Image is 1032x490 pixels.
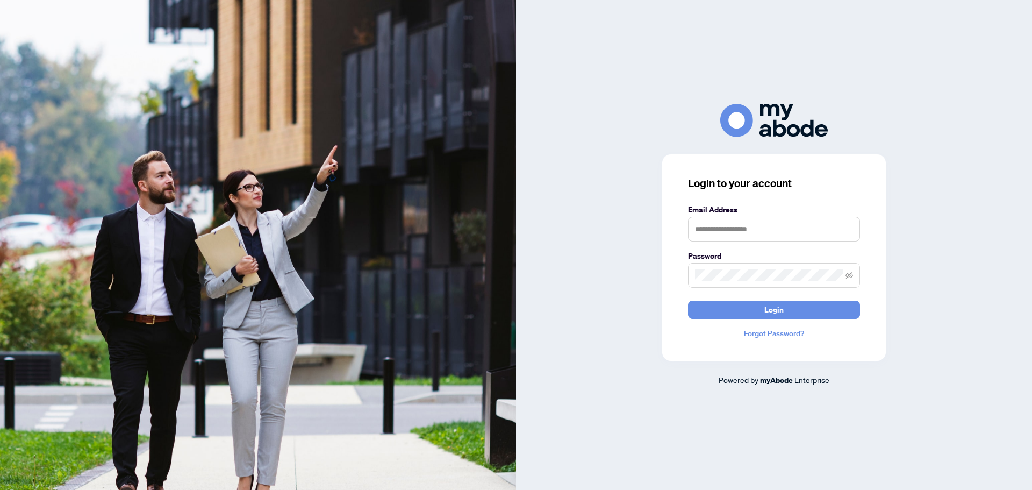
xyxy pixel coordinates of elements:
[688,328,860,339] a: Forgot Password?
[845,272,853,279] span: eye-invisible
[764,301,784,318] span: Login
[688,250,860,262] label: Password
[794,375,829,385] span: Enterprise
[720,104,828,137] img: ma-logo
[688,176,860,191] h3: Login to your account
[760,374,793,386] a: myAbode
[688,204,860,216] label: Email Address
[719,375,758,385] span: Powered by
[688,301,860,319] button: Login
